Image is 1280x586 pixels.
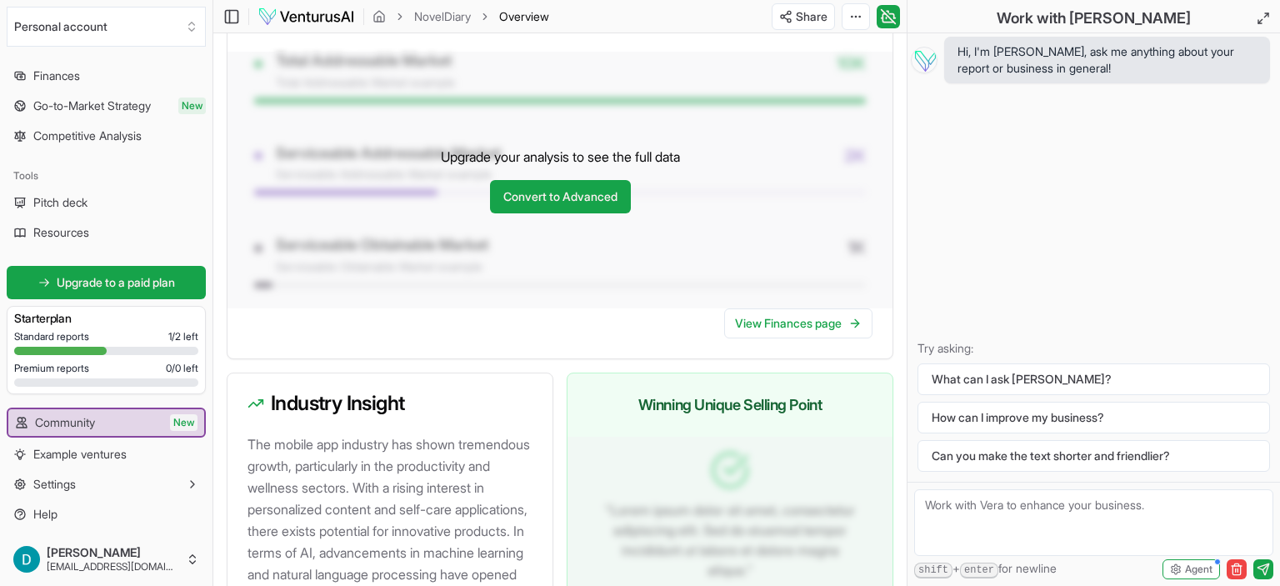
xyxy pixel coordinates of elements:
[372,8,549,25] nav: breadcrumb
[960,563,998,578] kbd: enter
[490,180,631,213] a: Convert to Advanced
[917,340,1270,357] p: Try asking:
[57,274,175,291] span: Upgrade to a paid plan
[7,7,206,47] button: Select an organization
[7,471,206,498] button: Settings
[914,563,952,578] kbd: shift
[7,219,206,246] a: Resources
[1162,559,1220,579] button: Agent
[14,330,89,343] span: Standard reports
[7,539,206,579] button: [PERSON_NAME][EMAIL_ADDRESS][DOMAIN_NAME]
[13,546,40,573] img: ACg8ocKb5s6-i3hqeATbJyEUJskJi4dkM9hciR3kQ_VVx2Is7QMqeA=s96-c
[917,402,1270,433] button: How can I improve my business?
[917,440,1270,472] button: Can you make the text shorter and friendlier?
[7,123,206,149] a: Competitive Analysis
[14,310,198,327] h3: Starter plan
[166,362,198,375] span: 0 / 0 left
[917,363,1270,395] button: What can I ask [PERSON_NAME]?
[35,414,95,431] span: Community
[414,8,471,25] a: NovelDiary
[170,414,197,431] span: New
[724,308,872,338] a: View Finances page
[911,47,937,73] img: Vera
[257,7,355,27] img: logo
[33,224,89,241] span: Resources
[7,266,206,299] a: Upgrade to a paid plan
[914,560,1057,578] span: + for newline
[587,393,872,417] h3: Winning Unique Selling Point
[33,128,142,144] span: Competitive Analysis
[7,189,206,216] a: Pitch deck
[772,3,835,30] button: Share
[997,7,1191,30] h2: Work with [PERSON_NAME]
[957,43,1257,77] span: Hi, I'm [PERSON_NAME], ask me anything about your report or business in general!
[7,501,206,528] a: Help
[33,194,87,211] span: Pitch deck
[33,476,76,493] span: Settings
[1185,563,1212,576] span: Agent
[33,446,127,463] span: Example ventures
[14,362,89,375] span: Premium reports
[7,93,206,119] a: Go-to-Market StrategyNew
[47,545,179,560] span: [PERSON_NAME]
[168,330,198,343] span: 1 / 2 left
[178,98,206,114] span: New
[33,98,151,114] span: Go-to-Market Strategy
[247,393,532,413] h3: Industry Insight
[499,8,549,25] span: Overview
[33,506,57,523] span: Help
[7,441,206,468] a: Example ventures
[33,68,80,84] span: Finances
[8,409,204,436] a: CommunityNew
[796,8,827,25] span: Share
[7,63,206,89] a: Finances
[7,163,206,189] div: Tools
[441,147,680,167] p: Upgrade your analysis to see the full data
[47,560,179,573] span: [EMAIL_ADDRESS][DOMAIN_NAME]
